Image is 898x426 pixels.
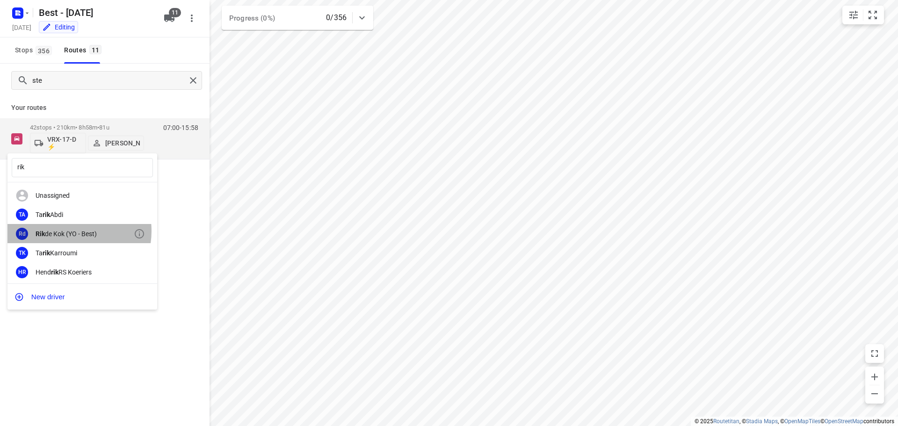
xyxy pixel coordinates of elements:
[36,249,134,257] div: Ta Karroumi
[7,288,157,306] button: New driver
[7,186,157,205] div: Unassigned
[36,230,134,238] div: de Kok (YO - Best)
[36,211,134,218] div: Ta Abdi
[7,205,157,224] div: TATarikAbdi
[36,268,134,276] div: Hend RS Koeriers
[16,209,28,221] div: TA
[12,158,153,177] input: Assign to...
[16,266,28,278] div: HR
[36,230,45,238] b: Rik
[7,224,157,243] div: RdRikde Kok (YO - Best)
[16,228,28,240] div: Rd
[7,243,157,262] div: TKTarikKarroumi
[51,268,58,276] b: rik
[7,262,157,282] div: HRHendrikRS Koeriers
[16,247,28,259] div: TK
[36,192,134,199] div: Unassigned
[43,249,50,257] b: rik
[7,282,157,301] div: Hv[PERSON_NAME]
[43,211,50,218] b: rik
